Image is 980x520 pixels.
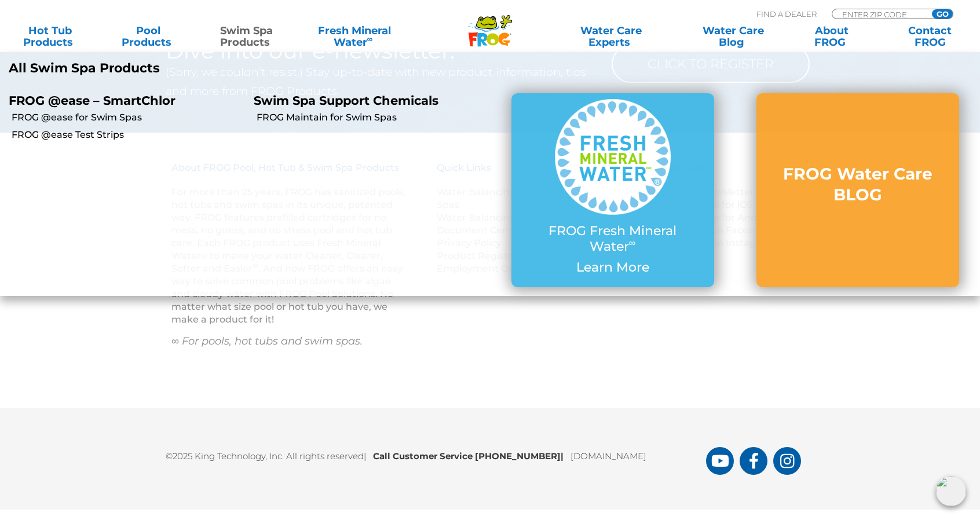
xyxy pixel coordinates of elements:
[571,451,646,462] a: [DOMAIN_NAME]
[695,25,771,48] a: Water CareBlog
[367,34,373,43] sup: ∞
[364,451,366,462] span: |
[756,9,817,19] p: Find A Dealer
[166,443,706,463] p: ©2025 King Technology, Inc. All rights reserved
[780,163,936,217] a: FROG Water Care BLOG
[12,25,88,48] a: Hot TubProducts
[535,224,691,254] p: FROG Fresh Mineral Water
[254,93,481,108] p: Swim Spa Support Chemicals
[932,9,953,19] input: GO
[793,25,870,48] a: AboutFROG
[373,451,571,462] b: Call Customer Service [PHONE_NUMBER]
[535,260,691,275] p: Learn More
[773,447,801,475] a: FROG Products Instagram Page
[740,447,767,475] a: FROG Products Facebook Page
[780,163,936,206] h3: FROG Water Care BLOG
[307,25,403,48] a: Fresh MineralWater∞
[9,61,481,76] a: All Swim Spa Products
[841,9,919,19] input: Zip Code Form
[535,99,691,281] a: FROG Fresh Mineral Water∞ Learn More
[548,25,673,48] a: Water CareExperts
[561,451,564,462] span: |
[209,25,285,48] a: Swim SpaProducts
[12,111,245,124] a: FROG @ease for Swim Spas
[171,335,363,347] em: ∞ For pools, hot tubs and swim spas.
[257,111,490,124] a: FROG Maintain for Swim Spas
[936,476,966,506] img: openIcon
[706,447,734,475] a: FROG Products You Tube Page
[12,129,245,141] a: FROG @ease Test Strips
[110,25,187,48] a: PoolProducts
[629,237,636,248] sup: ∞
[9,93,236,108] p: FROG @ease – SmartChlor
[892,25,968,48] a: ContactFROG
